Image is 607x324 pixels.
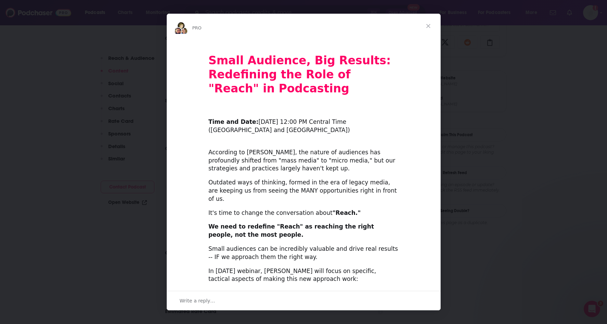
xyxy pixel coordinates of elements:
[416,14,441,38] span: Close
[192,25,202,30] span: PRO
[332,209,361,216] b: "Reach."
[180,27,188,35] img: Dave avatar
[208,245,399,261] div: Small audiences can be incredibly valuable and drive real results -- IF we approach them the righ...
[208,267,399,284] div: In [DATE] webinar, [PERSON_NAME] will focus on specific, tactical aspects of making this new appr...
[180,296,215,305] span: Write a reply…
[208,179,399,203] div: Outdated ways of thinking, formed in the era of legacy media, are keeping us from seeing the MANY...
[208,140,399,173] div: According to [PERSON_NAME], the nature of audiences has profoundly shifted from "mass media" to "...
[208,54,391,95] b: Small Audience, Big Results: Redefining the Role of "Reach" in Podcasting
[208,110,399,134] div: ​ [DATE] 12:00 PM Central Time ([GEOGRAPHIC_DATA] and [GEOGRAPHIC_DATA])
[208,118,258,125] b: Time and Date:
[177,22,185,30] img: Barbara avatar
[174,27,182,35] img: Sydney avatar
[167,291,441,310] div: Open conversation and reply
[208,223,374,238] b: We need to redefine "Reach" as reaching the right people, not the most people.
[208,209,399,217] div: It's time to change the conversation about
